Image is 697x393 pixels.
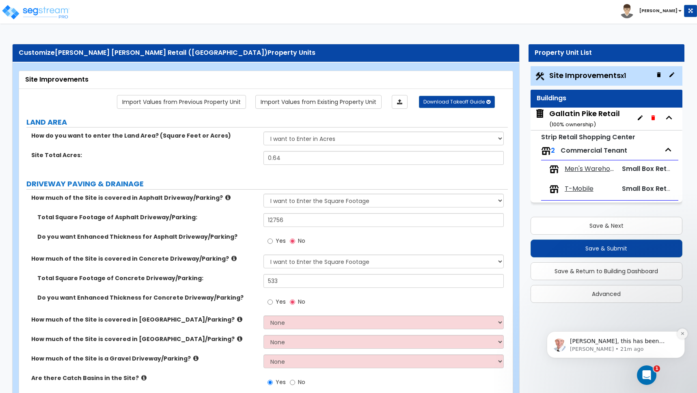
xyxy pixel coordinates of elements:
[37,213,257,221] label: Total Square Footage of Asphalt Driveway/Parking:
[549,184,559,194] img: tenants.png
[31,374,257,382] label: Are there Catch Basins in the Site?
[276,298,286,306] span: Yes
[37,274,257,282] label: Total Square Footage of Concrete Driveway/Parking:
[298,378,305,386] span: No
[35,65,140,73] p: Message from Richard, sent 21m ago
[268,378,273,387] input: Yes
[225,194,231,201] i: click for more info!
[37,294,257,302] label: Do you want Enhanced Thickness for Concrete Driveway/Parking?
[654,365,660,372] span: 1
[255,95,382,109] a: Import the dynamic attribute values from existing properties.
[531,285,682,303] button: Advanced
[193,355,199,361] i: click for more info!
[565,164,616,174] span: Men's Warehouse
[26,117,508,127] label: LAND AREA
[276,378,286,386] span: Yes
[621,71,626,80] small: x1
[549,164,559,174] img: tenants.png
[535,71,545,82] img: Construction.png
[12,51,150,78] div: message notification from Richard, 21m ago. Brett, this has been fixed, please try again
[142,48,153,59] button: Dismiss notification
[639,8,678,14] b: [PERSON_NAME]
[25,75,507,84] div: Site Improvements
[298,298,305,306] span: No
[561,146,627,155] span: Commercial Tenant
[535,48,678,58] div: Property Unit List
[535,108,545,119] img: building.svg
[1,4,70,20] img: logo_pro_r.png
[541,146,551,156] img: tenants.png
[531,262,682,280] button: Save & Return to Building Dashboard
[237,316,242,322] i: click for more info!
[535,108,620,129] span: Gallatin Pike Retail
[19,48,513,58] div: Customize Property Units
[290,237,295,246] input: No
[35,57,140,65] p: [PERSON_NAME], this has been fixed, please try again
[637,365,656,385] iframe: Intercom live chat
[549,108,620,129] div: Gallatin Pike Retail
[237,336,242,342] i: click for more info!
[549,70,626,80] span: Site Improvements
[37,233,257,241] label: Do you want Enhanced Thickness for Asphalt Driveway/Parking?
[551,146,555,155] span: 2
[423,98,485,105] span: Download Takeoff Guide
[31,354,257,363] label: How much of the Site is a Gravel Driveway/Parking?
[31,315,257,324] label: How much of the Site is covered in [GEOGRAPHIC_DATA]/Parking?
[31,151,257,159] label: Site Total Acres:
[290,378,295,387] input: No
[537,94,676,103] div: Buildings
[531,240,682,257] button: Save & Submit
[541,132,635,142] small: Strip Retail Shopping Center
[565,184,593,194] span: T-Mobile
[26,179,508,189] label: DRIVEWAY PAVING & DRAINAGE
[620,4,634,18] img: avatar.png
[290,298,295,307] input: No
[117,95,246,109] a: Import the dynamic attribute values from previous properties.
[31,194,257,202] label: How much of the Site is covered in Asphalt Driveway/Parking?
[55,48,268,57] span: [PERSON_NAME] [PERSON_NAME] Retail ([GEOGRAPHIC_DATA])
[31,335,257,343] label: How much of the Site is covered in [GEOGRAPHIC_DATA]/Parking?
[392,95,408,109] a: Import the dynamic attributes value through Excel sheet
[298,237,305,245] span: No
[276,237,286,245] span: Yes
[535,280,697,371] iframe: Intercom notifications message
[18,58,31,71] img: Profile image for Richard
[141,375,147,381] i: click for more info!
[268,298,273,307] input: Yes
[31,132,257,140] label: How do you want to enter the Land Area? (Square Feet or Acres)
[231,255,237,261] i: click for more info!
[419,96,495,108] button: Download Takeoff Guide
[549,121,596,128] small: ( 100 % ownership)
[531,217,682,235] button: Save & Next
[31,255,257,263] label: How much of the Site is covered in Concrete Driveway/Parking?
[268,237,273,246] input: Yes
